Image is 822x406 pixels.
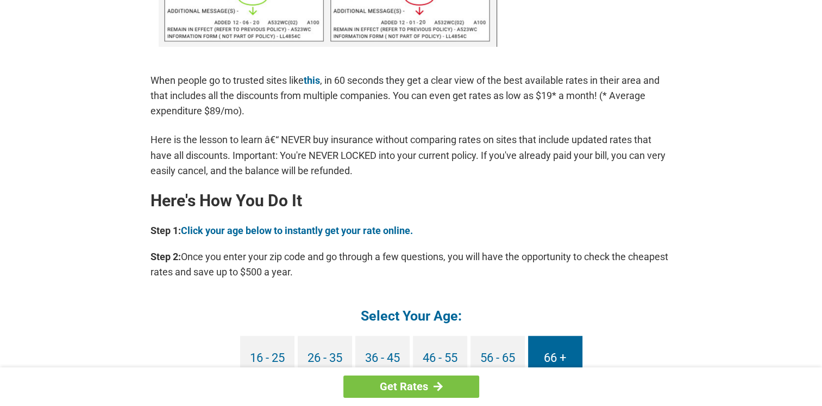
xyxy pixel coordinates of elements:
p: Once you enter your zip code and go through a few questions, you will have the opportunity to che... [150,249,672,280]
b: Step 1: [150,225,181,236]
b: Step 2: [150,251,181,262]
a: 46 - 55 [413,336,467,381]
p: When people go to trusted sites like , in 60 seconds they get a clear view of the best available ... [150,73,672,119]
a: 56 - 65 [470,336,525,381]
h2: Here's How You Do It [150,192,672,210]
a: this [304,75,320,86]
a: Get Rates [343,376,479,398]
a: 26 - 35 [298,336,352,381]
a: 16 - 25 [240,336,294,381]
a: 66 + [528,336,582,381]
p: Here is the lesson to learn â€“ NEVER buy insurance without comparing rates on sites that include... [150,132,672,178]
a: Click your age below to instantly get your rate online. [181,225,413,236]
a: 36 - 45 [355,336,410,381]
h4: Select Your Age: [150,307,672,325]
